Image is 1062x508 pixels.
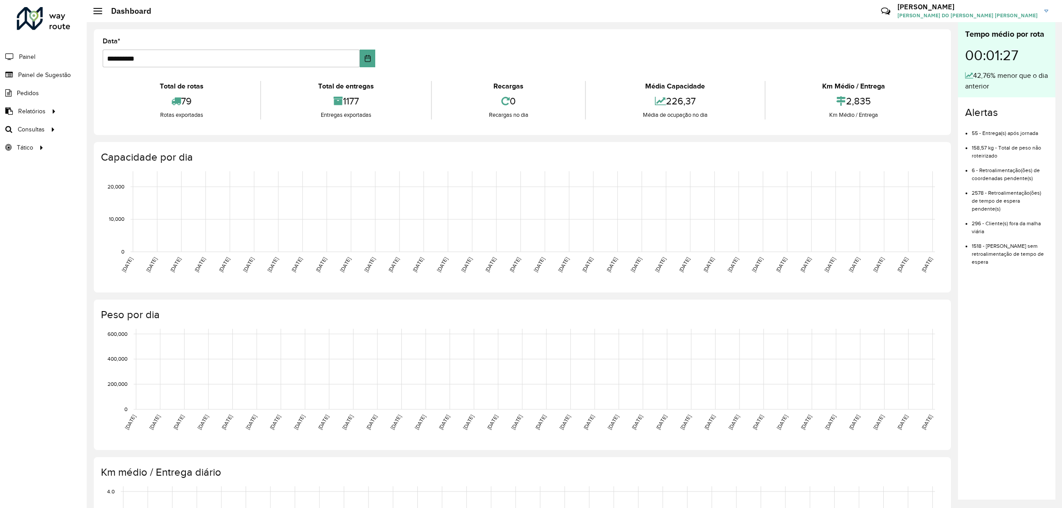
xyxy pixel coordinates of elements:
div: Total de rotas [105,81,258,92]
text: 200,000 [108,381,127,387]
text: [DATE] [290,256,303,273]
text: [DATE] [269,414,281,431]
text: [DATE] [293,414,306,431]
div: 42,76% menor que o dia anterior [965,70,1048,92]
h4: Capacidade por dia [101,151,942,164]
div: Km Médio / Entrega [768,81,940,92]
text: [DATE] [703,414,716,431]
button: Choose Date [360,50,375,67]
text: [DATE] [315,256,327,273]
text: [DATE] [438,414,450,431]
li: 1518 - [PERSON_NAME] sem retroalimentação de tempo de espera [972,235,1048,266]
text: [DATE] [702,256,715,273]
span: [PERSON_NAME] DO [PERSON_NAME] [PERSON_NAME] [897,12,1038,19]
div: 2,835 [768,92,940,111]
text: [DATE] [317,414,330,431]
div: Média de ocupação no dia [588,111,762,119]
text: [DATE] [678,256,691,273]
text: [DATE] [631,414,643,431]
text: 20,000 [108,184,124,189]
text: [DATE] [365,414,378,431]
text: [DATE] [462,414,475,431]
text: [DATE] [607,414,619,431]
text: [DATE] [727,414,740,431]
text: [DATE] [654,256,667,273]
div: 0 [434,92,583,111]
text: [DATE] [679,414,692,431]
text: [DATE] [121,256,134,273]
text: [DATE] [872,414,885,431]
text: [DATE] [389,414,402,431]
text: [DATE] [799,256,812,273]
text: [DATE] [266,256,279,273]
div: 00:01:27 [965,40,1048,70]
text: 10,000 [109,216,124,222]
text: [DATE] [872,256,885,273]
text: [DATE] [848,256,861,273]
span: Painel [19,52,35,62]
text: [DATE] [218,256,231,273]
text: [DATE] [605,256,618,273]
text: [DATE] [169,256,182,273]
text: [DATE] [823,256,836,273]
label: Data [103,36,120,46]
h2: Dashboard [102,6,151,16]
text: [DATE] [558,414,571,431]
text: 0 [124,406,127,412]
div: Tempo médio por rota [965,28,1048,40]
text: [DATE] [193,256,206,273]
text: [DATE] [486,414,499,431]
div: Média Capacidade [588,81,762,92]
li: 2578 - Retroalimentação(ões) de tempo de espera pendente(s) [972,182,1048,213]
text: [DATE] [339,256,352,273]
text: [DATE] [582,414,595,431]
text: [DATE] [630,256,643,273]
text: [DATE] [172,414,185,431]
text: [DATE] [920,414,933,431]
text: [DATE] [242,256,255,273]
div: 1177 [263,92,428,111]
text: 600,000 [108,331,127,337]
span: Consultas [18,125,45,134]
text: [DATE] [655,414,668,431]
h4: Km médio / Entrega diário [101,466,942,479]
text: [DATE] [196,414,209,431]
text: [DATE] [581,256,594,273]
a: Contato Rápido [876,2,895,21]
span: Pedidos [17,89,39,98]
text: [DATE] [896,414,909,431]
text: [DATE] [245,414,258,431]
text: [DATE] [436,256,449,273]
text: [DATE] [484,256,497,273]
text: [DATE] [412,256,424,273]
text: [DATE] [508,256,521,273]
text: [DATE] [751,256,764,273]
text: 0 [121,249,124,254]
text: [DATE] [510,414,523,431]
text: [DATE] [848,414,861,431]
h4: Peso por dia [101,308,942,321]
li: 158,57 kg - Total de peso não roteirizado [972,137,1048,160]
li: 55 - Entrega(s) após jornada [972,123,1048,137]
text: [DATE] [920,256,933,273]
div: 79 [105,92,258,111]
text: [DATE] [751,414,764,431]
text: [DATE] [387,256,400,273]
text: [DATE] [148,414,161,431]
h3: [PERSON_NAME] [897,3,1038,11]
text: 400,000 [108,356,127,362]
text: [DATE] [534,414,547,431]
span: Relatórios [18,107,46,116]
div: Recargas no dia [434,111,583,119]
h4: Alertas [965,106,1048,119]
div: Recargas [434,81,583,92]
text: [DATE] [800,414,812,431]
div: Rotas exportadas [105,111,258,119]
text: [DATE] [414,414,427,431]
text: [DATE] [220,414,233,431]
text: [DATE] [124,414,137,431]
div: Total de entregas [263,81,428,92]
text: [DATE] [775,256,788,273]
text: [DATE] [776,414,789,431]
text: [DATE] [363,256,376,273]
